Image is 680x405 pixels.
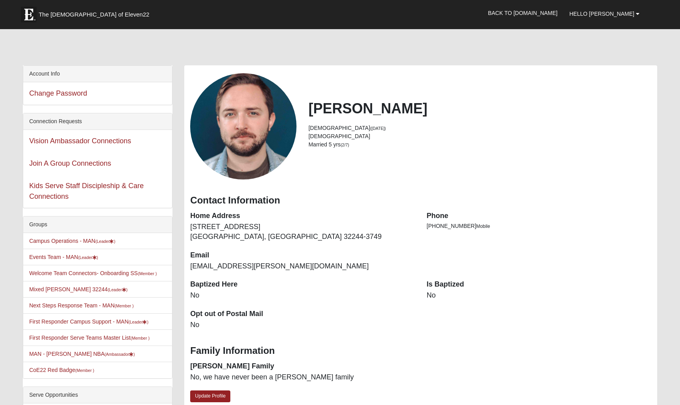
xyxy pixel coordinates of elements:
[190,290,415,301] dd: No
[29,286,128,292] a: Mixed [PERSON_NAME] 32244(Leader)
[39,11,149,18] span: The [DEMOGRAPHIC_DATA] of Eleven22
[128,320,148,324] small: (Leader )
[190,222,415,242] dd: [STREET_ADDRESS] [GEOGRAPHIC_DATA], [GEOGRAPHIC_DATA] 32244-3749
[23,387,172,403] div: Serve Opportunities
[370,126,386,131] small: ([DATE])
[29,351,135,357] a: MAN - [PERSON_NAME] NBA(Ambassador)
[308,141,651,149] li: Married 5 yrs
[29,159,111,167] a: Join A Group Connections
[427,290,651,301] dd: No
[29,367,94,373] a: CoE22 Red Badge(Member )
[190,372,415,383] dd: No, we have never been a [PERSON_NAME] family
[190,361,415,372] dt: [PERSON_NAME] Family
[23,66,172,82] div: Account Info
[23,216,172,233] div: Groups
[427,211,651,221] dt: Phone
[29,254,98,260] a: Events Team - MAN(Leader)
[341,142,349,147] small: (2/7)
[130,336,149,340] small: (Member )
[105,352,135,357] small: (Ambassador )
[190,195,651,206] h3: Contact Information
[107,287,128,292] small: (Leader )
[21,7,37,22] img: Eleven22 logo
[427,279,651,290] dt: Is Baptized
[29,89,87,97] a: Change Password
[95,239,115,244] small: (Leader )
[190,250,415,261] dt: Email
[308,124,651,132] li: [DEMOGRAPHIC_DATA]
[476,224,490,229] span: Mobile
[482,3,563,23] a: Back to [DOMAIN_NAME]
[190,309,415,319] dt: Opt out of Postal Mail
[29,270,157,276] a: Welcome Team Connectors- Onboarding SS(Member )
[75,368,94,373] small: (Member )
[29,302,133,309] a: Next Steps Response Team - MAN(Member )
[29,318,148,325] a: First Responder Campus Support - MAN(Leader)
[190,345,651,357] h3: Family Information
[569,11,634,17] span: Hello [PERSON_NAME]
[78,255,98,260] small: (Leader )
[29,137,131,145] a: Vision Ambassador Connections
[190,320,415,330] dd: No
[17,3,174,22] a: The [DEMOGRAPHIC_DATA] of Eleven22
[29,238,115,244] a: Campus Operations - MAN(Leader)
[115,303,133,308] small: (Member )
[190,279,415,290] dt: Baptized Here
[23,113,172,130] div: Connection Requests
[563,4,645,24] a: Hello [PERSON_NAME]
[308,100,651,117] h2: [PERSON_NAME]
[190,261,415,272] dd: [EMAIL_ADDRESS][PERSON_NAME][DOMAIN_NAME]
[29,335,150,341] a: First Responder Serve Teams Master List(Member )
[190,73,296,179] a: View Fullsize Photo
[427,222,651,230] li: [PHONE_NUMBER]
[308,132,651,141] li: [DEMOGRAPHIC_DATA]
[29,182,144,200] a: Kids Serve Staff Discipleship & Care Connections
[190,211,415,221] dt: Home Address
[138,271,157,276] small: (Member )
